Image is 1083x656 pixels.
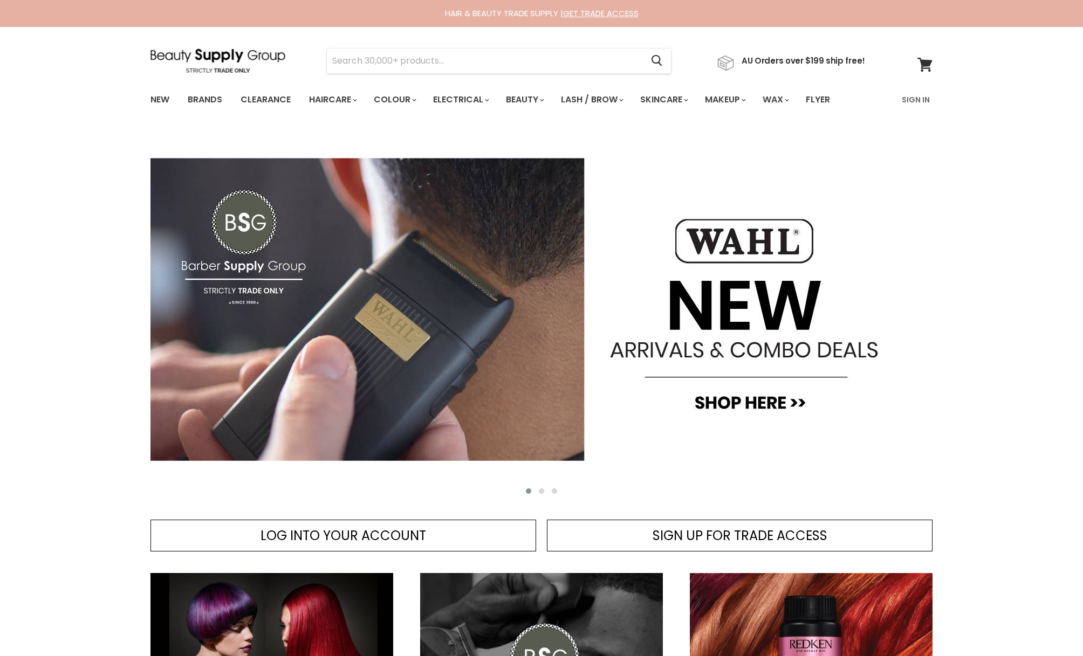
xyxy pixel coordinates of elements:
a: Brands [180,88,230,111]
a: Haircare [301,88,364,111]
a: GET TRADE ACCESS [563,8,639,19]
a: LOG INTO YOUR ACCOUNT [150,520,536,552]
a: Wax [755,88,796,111]
a: New [142,88,177,111]
a: SIGN UP FOR TRADE ACCESS [547,520,933,552]
nav: Main [137,84,946,115]
button: Search [642,49,671,73]
ul: Main menu [142,84,867,115]
input: Search [327,49,642,73]
span: SIGN UP FOR TRADE ACCESS [653,527,827,544]
form: Product [326,48,671,74]
a: Skincare [632,88,695,111]
div: HAIR & BEAUTY TRADE SUPPLY | [137,8,946,19]
a: Lash / Brow [553,88,630,111]
a: Clearance [232,88,299,111]
a: Sign In [895,88,936,111]
span: LOG INTO YOUR ACCOUNT [261,527,426,544]
a: Flyer [798,88,838,111]
a: Electrical [425,88,496,111]
a: Makeup [697,88,752,111]
a: Beauty [498,88,551,111]
a: Colour [366,88,423,111]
